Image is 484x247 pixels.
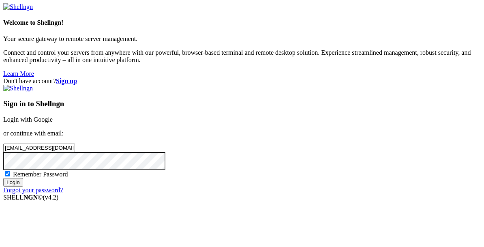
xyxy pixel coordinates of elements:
b: NGN [24,194,38,201]
img: Shellngn [3,85,33,92]
img: Shellngn [3,3,33,11]
a: Forgot your password? [3,187,63,193]
span: Remember Password [13,171,68,178]
p: Your secure gateway to remote server management. [3,35,481,43]
p: Connect and control your servers from anywhere with our powerful, browser-based terminal and remo... [3,49,481,64]
a: Login with Google [3,116,53,123]
span: SHELL © [3,194,58,201]
input: Email address [3,144,75,152]
a: Sign up [56,77,77,84]
input: Remember Password [5,171,10,176]
div: Don't have account? [3,77,481,85]
span: 4.2.0 [43,194,59,201]
h3: Sign in to Shellngn [3,99,481,108]
p: or continue with email: [3,130,481,137]
input: Login [3,178,23,187]
a: Learn More [3,70,34,77]
h4: Welcome to Shellngn! [3,19,481,26]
